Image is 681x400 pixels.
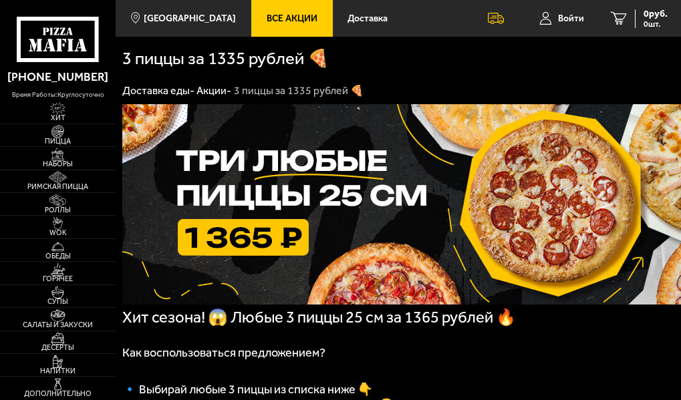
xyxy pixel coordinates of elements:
[267,14,317,23] span: Все Акции
[122,50,343,67] h1: 3 пиццы за 1335 рублей 🍕
[122,382,372,397] span: 🔹﻿ Выбирай любые 3 пиццы из списка ниже 👇
[144,14,236,23] span: [GEOGRAPHIC_DATA]
[122,84,194,97] a: Доставка еды-
[122,308,516,327] span: Хит сезона! 😱 Любые 3 пиццы 25 см за 1365 рублей 🔥
[348,14,388,23] span: Доставка
[234,84,364,98] div: 3 пиццы за 1335 рублей 🍕
[644,20,668,28] span: 0 шт.
[558,14,584,23] span: Войти
[122,345,325,360] span: Как воспользоваться предложением?
[644,9,668,19] span: 0 руб.
[196,84,231,97] a: Акции-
